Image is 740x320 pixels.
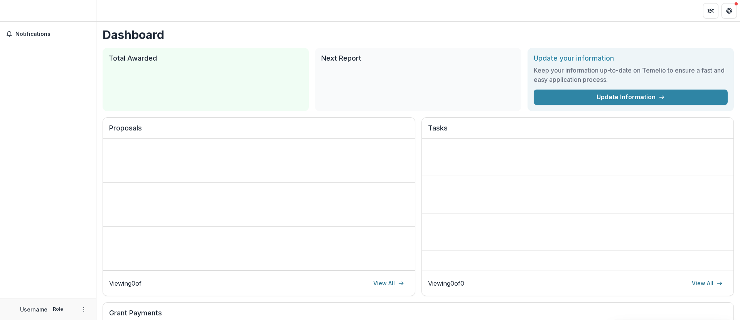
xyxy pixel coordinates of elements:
[109,279,142,288] p: Viewing 0 of
[703,3,718,19] button: Partners
[15,31,90,37] span: Notifications
[721,3,737,19] button: Get Help
[79,305,88,314] button: More
[109,124,409,139] h2: Proposals
[428,279,464,288] p: Viewing 0 of 0
[109,54,303,63] h2: Total Awarded
[534,54,728,63] h2: Update your information
[103,28,734,42] h1: Dashboard
[428,124,728,139] h2: Tasks
[534,66,728,84] h3: Keep your information up-to-date on Temelio to ensure a fast and easy application process.
[369,277,409,290] a: View All
[687,277,727,290] a: View All
[534,90,728,105] a: Update Information
[51,306,66,313] p: Role
[3,28,93,40] button: Notifications
[321,54,515,63] h2: Next Report
[20,305,47,313] p: Username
